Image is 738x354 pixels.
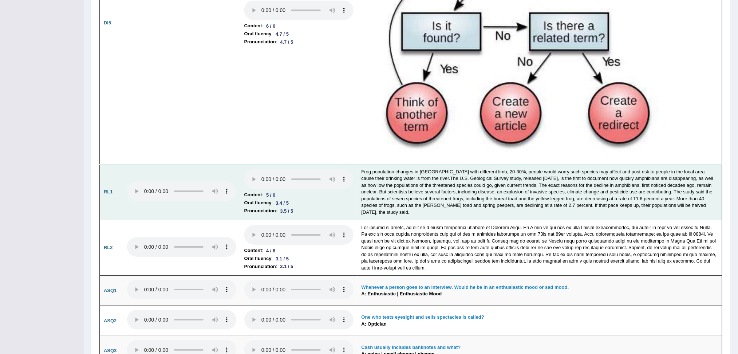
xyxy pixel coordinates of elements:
[273,255,292,263] div: 3.1 / 5
[244,207,276,215] b: Pronunciation
[277,207,296,215] div: 3.5 / 5
[244,191,354,199] li: :
[104,20,111,25] b: DI5
[263,22,278,30] div: 6 / 6
[104,348,117,353] b: ASQ3
[273,30,292,38] div: 4.7 / 5
[244,199,354,207] li: :
[244,263,354,271] li: :
[104,245,113,250] b: RL2
[263,247,278,255] div: 4 / 6
[244,38,354,46] li: :
[263,191,278,199] div: 5 / 6
[104,189,113,194] b: RL1
[362,321,387,327] b: A: Optician
[244,255,354,263] li: :
[358,220,722,276] td: Lor ipsumd si ametc, ad elit se d eiusm temporinci utlabore et Dolorem Aliqu. En A min ve qui nos...
[362,345,461,350] b: Cash usually includes banknotes and what?
[277,38,296,46] div: 4.7 / 5
[244,22,262,30] b: Content
[362,284,569,290] b: Whenever a person goes to an interview. Would he be in an enthusiastic mood or sad mood.
[244,22,354,30] li: :
[244,207,354,215] li: :
[244,30,272,38] b: Oral fluency
[244,191,262,199] b: Content
[244,247,262,255] b: Content
[244,38,276,46] b: Pronunciation
[244,247,354,255] li: :
[358,164,722,220] td: Frog population changes in [GEOGRAPHIC_DATA] with different limb, 20-30%, people would worry such...
[277,263,296,271] div: 3.1 / 5
[362,314,484,320] b: One who tests eyesight and sells spectacles is called?
[104,318,117,323] b: ASQ2
[244,255,272,263] b: Oral fluency
[244,30,354,38] li: :
[273,199,292,207] div: 3.4 / 5
[244,263,276,271] b: Pronunciation
[362,291,442,296] b: A: Enthusiastic | Enthusiastic Mood
[244,199,272,207] b: Oral fluency
[104,288,117,293] b: ASQ1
